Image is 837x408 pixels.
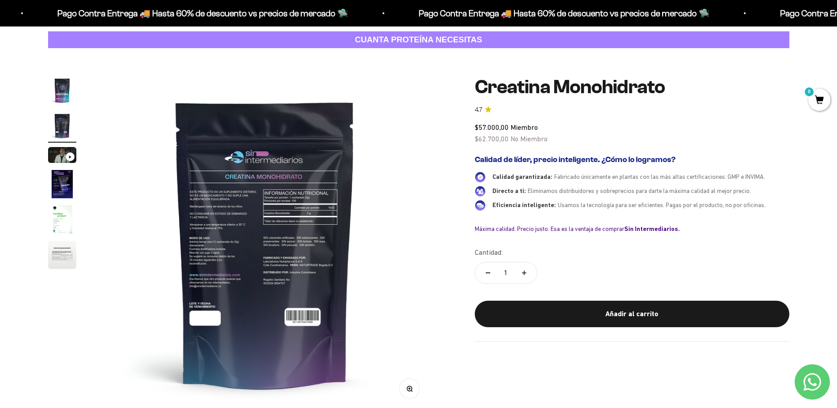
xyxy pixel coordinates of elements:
[48,241,76,269] img: Creatina Monohidrato
[48,205,76,236] button: Ir al artículo 5
[418,6,709,20] p: Pago Contra Entrega 🚚 Hasta 60% de descuento vs precios de mercado 🛸
[475,200,485,211] img: Eficiencia inteligente
[11,113,183,128] div: Un mejor precio
[808,96,830,106] a: 0
[475,225,789,233] div: Máxima calidad. Precio justo. Esa es la ventaja de comprar
[475,155,789,165] h2: Calidad de líder, precio inteligente. ¿Cómo lo logramos?
[804,87,814,97] mark: 0
[11,14,183,34] p: ¿Qué te haría sentir más seguro de comprar este producto?
[528,187,751,194] span: Eliminamos distribuidores y sobreprecios para darte la máxima calidad al mejor precio.
[48,112,76,143] button: Ir al artículo 2
[475,123,509,131] span: $57.000,00
[475,135,509,143] span: $62.700,00
[510,135,548,143] span: No Miembro
[475,105,789,115] a: 4.74.7 de 5.0 estrellas
[624,225,680,232] b: Sin Intermediarios.
[511,262,537,283] button: Aumentar cantidad
[48,170,76,198] img: Creatina Monohidrato
[11,77,183,93] div: Una promoción especial
[11,60,183,75] div: Reseñas de otros clientes
[475,172,485,182] img: Calidad garantizada
[492,173,552,180] span: Calidad garantizada:
[492,201,556,208] span: Eficiencia inteligente:
[144,132,183,147] button: Enviar
[475,105,482,115] span: 4.7
[355,35,482,44] strong: CUANTA PROTEÍNA NECESITAS
[475,262,501,283] button: Reducir cantidad
[48,147,76,166] button: Ir al artículo 3
[475,76,789,98] h1: Creatina Monohidrato
[48,241,76,272] button: Ir al artículo 6
[492,187,526,194] span: Directo a ti:
[48,170,76,201] button: Ir al artículo 4
[11,95,183,110] div: Un video del producto
[475,301,789,327] button: Añadir al carrito
[48,76,76,105] img: Creatina Monohidrato
[48,205,76,234] img: Creatina Monohidrato
[558,201,766,208] span: Usamos la tecnología para ser eficientes. Pagas por el producto, no por oficinas.
[475,186,485,196] img: Directo a ti
[145,132,182,147] span: Enviar
[492,308,772,320] div: Añadir al carrito
[48,112,76,140] img: Creatina Monohidrato
[11,42,183,57] div: Más información sobre los ingredientes
[475,247,503,258] label: Cantidad:
[56,6,347,20] p: Pago Contra Entrega 🚚 Hasta 60% de descuento vs precios de mercado 🛸
[554,173,765,180] span: Fabricado únicamente en plantas con las más altas certificaciones: GMP e INVIMA.
[48,76,76,107] button: Ir al artículo 1
[48,31,789,49] a: CUANTA PROTEÍNA NECESITAS
[510,123,538,131] span: Miembro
